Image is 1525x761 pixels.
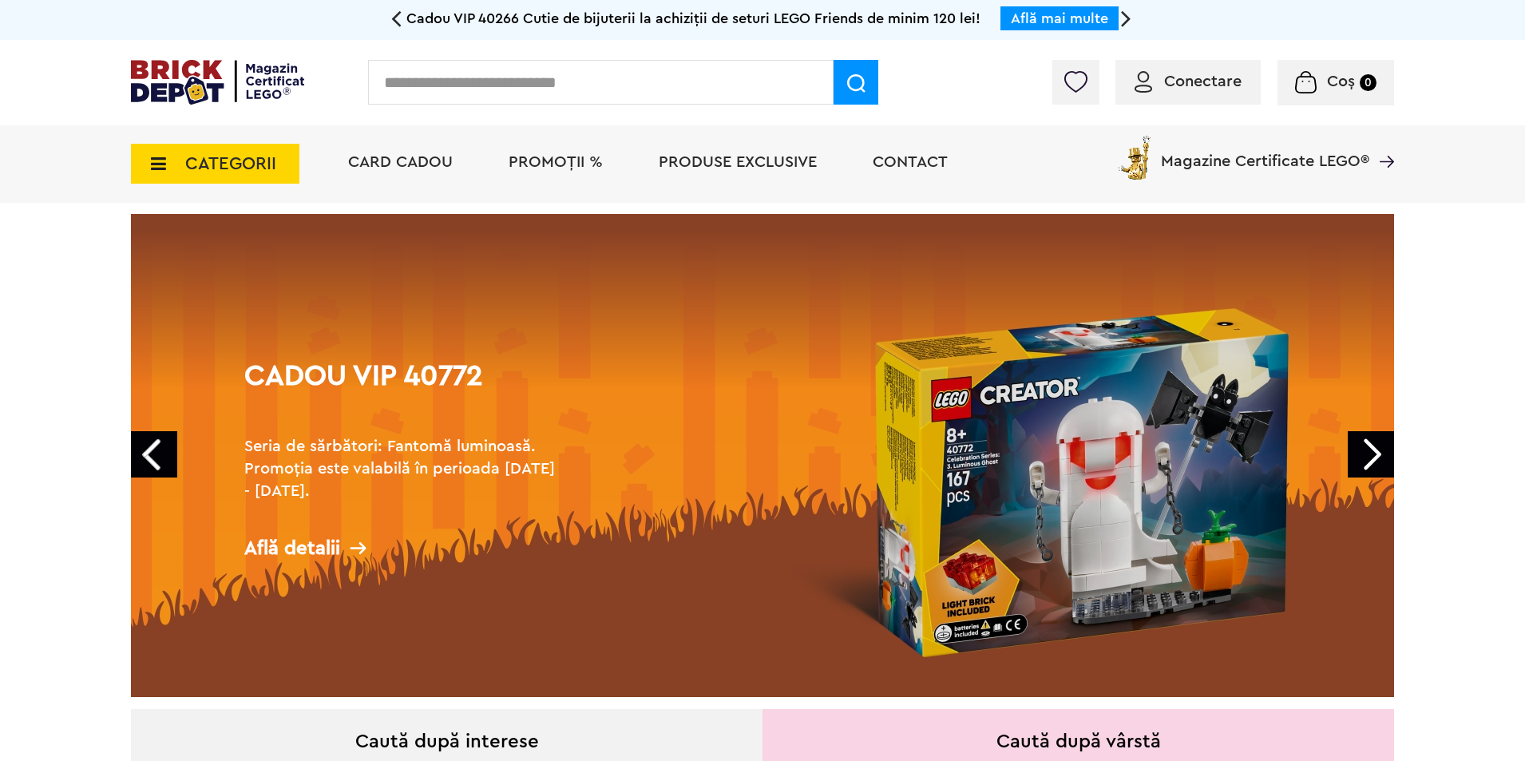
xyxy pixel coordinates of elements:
[131,214,1394,697] a: Cadou VIP 40772Seria de sărbători: Fantomă luminoasă. Promoția este valabilă în perioada [DATE] -...
[406,11,980,26] span: Cadou VIP 40266 Cutie de bijuterii la achiziții de seturi LEGO Friends de minim 120 lei!
[185,155,276,172] span: CATEGORII
[1161,133,1369,169] span: Magazine Certificate LEGO®
[1348,431,1394,478] a: Next
[1360,74,1376,91] small: 0
[659,154,817,170] a: Produse exclusive
[509,154,603,170] a: PROMOȚII %
[244,538,564,558] div: Află detalii
[348,154,453,170] a: Card Cadou
[1135,73,1242,89] a: Conectare
[244,435,564,502] h2: Seria de sărbători: Fantomă luminoasă. Promoția este valabilă în perioada [DATE] - [DATE].
[1327,73,1355,89] span: Coș
[244,362,564,419] h1: Cadou VIP 40772
[1164,73,1242,89] span: Conectare
[1369,133,1394,149] a: Magazine Certificate LEGO®
[131,431,177,478] a: Prev
[873,154,948,170] a: Contact
[1011,11,1108,26] a: Află mai multe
